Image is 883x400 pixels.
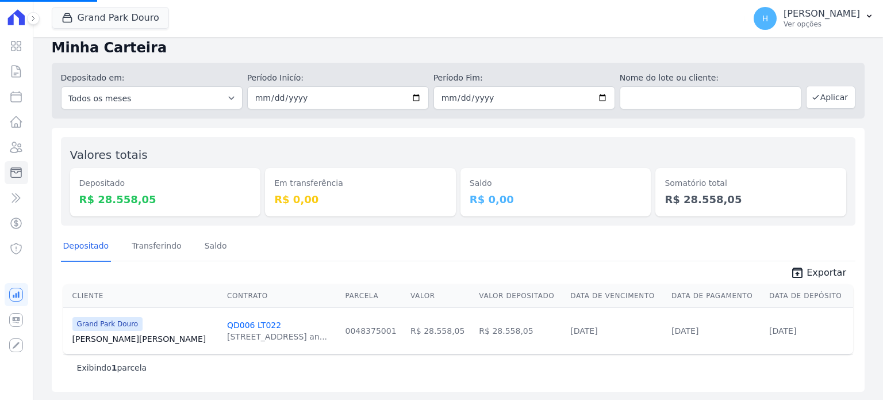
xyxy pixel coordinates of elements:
[79,177,252,189] dt: Depositado
[671,326,698,336] a: [DATE]
[807,266,846,280] span: Exportar
[72,333,218,345] a: [PERSON_NAME][PERSON_NAME]
[784,8,860,20] p: [PERSON_NAME]
[474,284,566,308] th: Valor Depositado
[784,20,860,29] p: Ver opções
[227,331,327,342] div: [STREET_ADDRESS] an...
[433,72,615,84] label: Período Fim:
[61,232,112,262] a: Depositado
[744,2,883,35] button: H [PERSON_NAME] Ver opções
[665,192,837,207] dd: R$ 28.558,05
[70,148,148,162] label: Valores totais
[406,284,474,308] th: Valor
[202,232,229,262] a: Saldo
[570,326,597,336] a: [DATE]
[470,177,642,189] dt: Saldo
[781,266,855,282] a: unarchive Exportar
[620,72,801,84] label: Nome do lote ou cliente:
[667,284,765,308] th: Data de Pagamento
[129,232,184,262] a: Transferindo
[52,7,169,29] button: Grand Park Douro
[762,14,769,22] span: H
[247,72,429,84] label: Período Inicío:
[52,37,865,58] h2: Minha Carteira
[340,284,406,308] th: Parcela
[806,86,855,109] button: Aplicar
[63,284,222,308] th: Cliente
[566,284,667,308] th: Data de Vencimento
[112,363,117,372] b: 1
[72,317,143,331] span: Grand Park Douro
[470,192,642,207] dd: R$ 0,00
[665,177,837,189] dt: Somatório total
[79,192,252,207] dd: R$ 28.558,05
[790,266,804,280] i: unarchive
[222,284,340,308] th: Contrato
[474,307,566,354] td: R$ 28.558,05
[274,177,447,189] dt: Em transferência
[765,284,853,308] th: Data de Depósito
[227,321,281,330] a: QD006 LT022
[769,326,796,336] a: [DATE]
[345,326,396,336] a: 0048375001
[61,73,125,82] label: Depositado em:
[406,307,474,354] td: R$ 28.558,05
[274,192,447,207] dd: R$ 0,00
[77,362,147,374] p: Exibindo parcela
